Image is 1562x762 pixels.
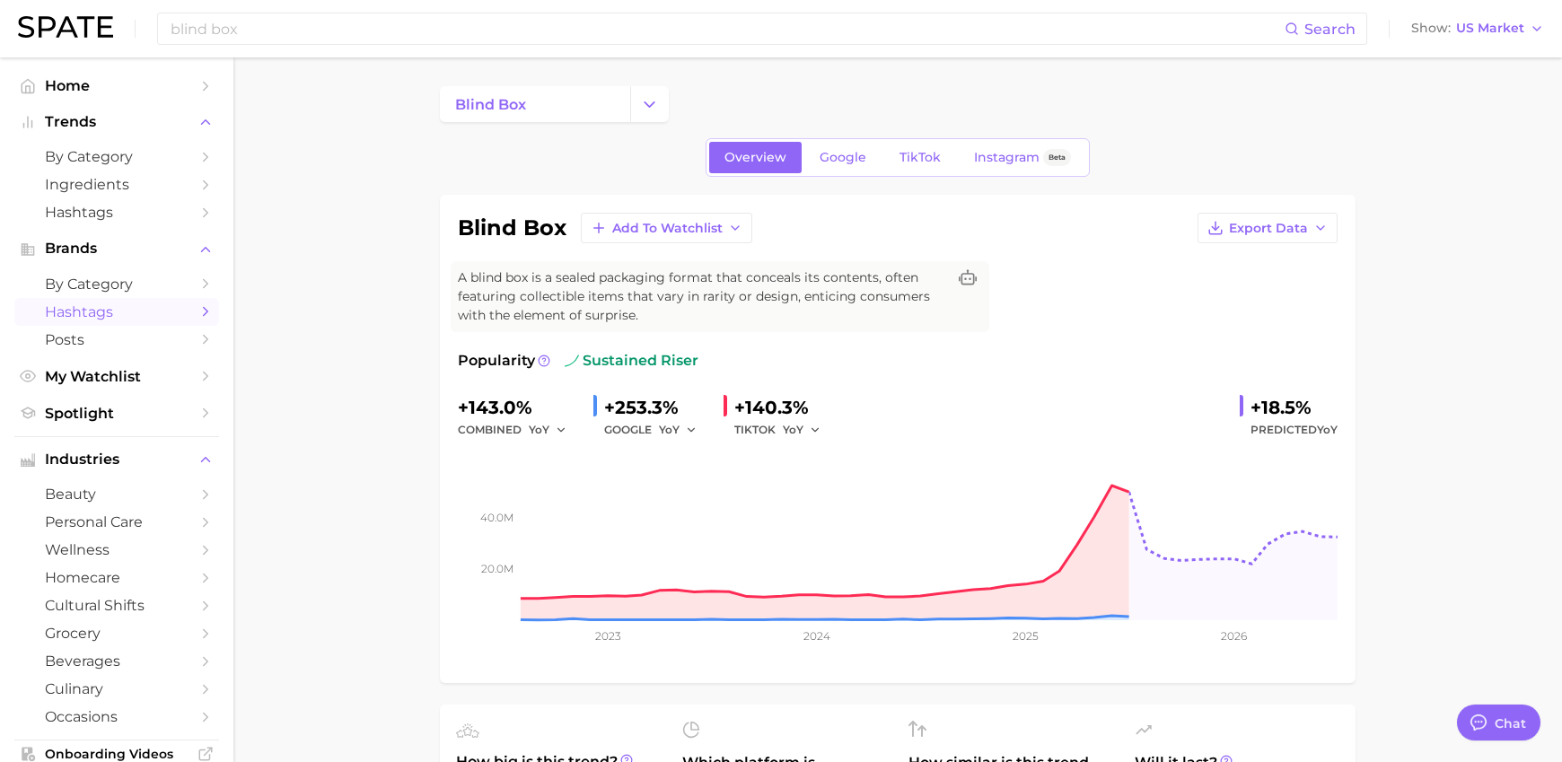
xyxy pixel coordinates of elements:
a: Hashtags [14,298,219,326]
span: Home [45,77,189,94]
span: by Category [45,276,189,293]
a: InstagramBeta [959,142,1086,173]
div: combined [458,419,579,441]
span: A blind box is a sealed packaging format that conceals its contents, often featuring collectible ... [458,268,946,325]
span: Trends [45,114,189,130]
a: Ingredients [14,171,219,198]
span: Add to Watchlist [612,221,723,236]
button: YoY [659,419,698,441]
tspan: 2023 [595,629,621,643]
span: Brands [45,241,189,257]
button: Brands [14,235,219,262]
span: Onboarding Videos [45,746,189,762]
button: Add to Watchlist [581,213,752,243]
a: homecare [14,564,219,591]
span: Instagram [974,150,1040,165]
h1: blind box [458,217,566,239]
span: Search [1304,21,1356,38]
span: grocery [45,625,189,642]
div: TIKTOK [734,419,833,441]
tspan: 2024 [803,629,830,643]
span: homecare [45,569,189,586]
a: TikTok [884,142,956,173]
button: Change Category [630,86,669,122]
span: sustained riser [565,350,698,372]
span: TikTok [899,150,941,165]
span: Predicted [1250,419,1338,441]
a: grocery [14,619,219,647]
a: by Category [14,270,219,298]
span: personal care [45,513,189,530]
span: Ingredients [45,176,189,193]
a: Posts [14,326,219,354]
a: Google [804,142,882,173]
a: My Watchlist [14,363,219,390]
a: cultural shifts [14,591,219,619]
button: YoY [783,419,821,441]
span: culinary [45,680,189,697]
a: by Category [14,143,219,171]
span: Hashtags [45,204,189,221]
a: Overview [709,142,802,173]
tspan: 2026 [1221,629,1247,643]
input: Search here for a brand, industry, or ingredient [169,13,1285,44]
img: SPATE [18,16,113,38]
span: beverages [45,653,189,670]
div: +253.3% [604,393,709,422]
span: Beta [1049,150,1066,165]
button: YoY [529,419,567,441]
span: Spotlight [45,405,189,422]
a: blind box [440,86,630,122]
a: beauty [14,480,219,508]
span: Popularity [458,350,535,372]
span: YoY [783,422,803,437]
img: sustained riser [565,354,579,368]
span: Hashtags [45,303,189,320]
a: beverages [14,647,219,675]
span: Industries [45,451,189,468]
span: occasions [45,708,189,725]
a: personal care [14,508,219,536]
span: Overview [724,150,786,165]
a: wellness [14,536,219,564]
span: US Market [1456,23,1524,33]
a: Hashtags [14,198,219,226]
span: My Watchlist [45,368,189,385]
div: GOOGLE [604,419,709,441]
div: +140.3% [734,393,833,422]
a: Home [14,72,219,100]
a: Spotlight [14,399,219,427]
span: Export Data [1229,221,1308,236]
button: ShowUS Market [1407,17,1549,40]
div: +143.0% [458,393,579,422]
span: Show [1411,23,1451,33]
span: Posts [45,331,189,348]
button: Industries [14,446,219,473]
span: YoY [659,422,680,437]
span: beauty [45,486,189,503]
span: YoY [529,422,549,437]
span: cultural shifts [45,597,189,614]
span: by Category [45,148,189,165]
span: YoY [1317,423,1338,436]
button: Export Data [1198,213,1338,243]
button: Trends [14,109,219,136]
tspan: 2025 [1013,629,1039,643]
div: +18.5% [1250,393,1338,422]
a: occasions [14,703,219,731]
a: culinary [14,675,219,703]
span: Google [820,150,866,165]
span: blind box [455,96,526,113]
span: wellness [45,541,189,558]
